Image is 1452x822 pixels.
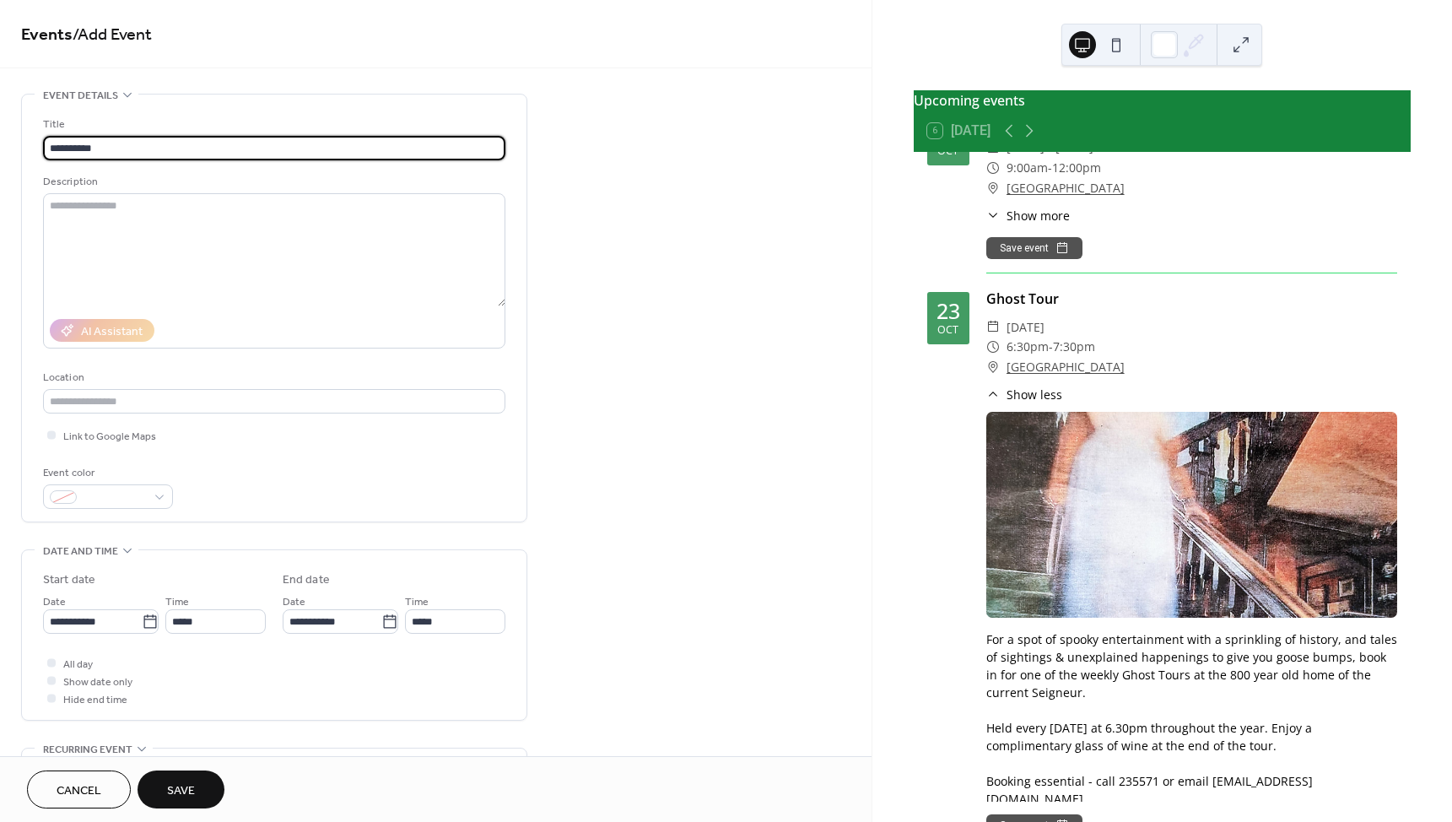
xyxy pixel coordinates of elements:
div: ​ [986,386,1000,403]
a: Events [21,19,73,51]
div: ​ [986,158,1000,178]
span: Date [283,593,305,611]
div: ​ [986,357,1000,377]
div: ​ [986,337,1000,357]
div: Oct [937,325,958,336]
div: ​ [986,317,1000,338]
div: End date [283,571,330,589]
div: Oct [937,146,958,157]
span: Show date only [63,673,132,691]
div: For a spot of spooky entertainment with a sprinkling of history, and tales of sightings & unexpla... [986,630,1397,808]
a: [GEOGRAPHIC_DATA] [1007,357,1125,377]
div: Event color [43,464,170,482]
div: Ghost Tour [986,289,1397,309]
div: ​ [986,178,1000,198]
span: 9:00am [1007,158,1048,178]
span: - [1049,337,1053,357]
div: Title [43,116,502,133]
div: Location [43,369,502,387]
div: Start date [43,571,95,589]
span: Recurring event [43,741,132,759]
span: Show more [1007,207,1070,224]
div: Description [43,173,502,191]
button: ​Show less [986,386,1062,403]
span: 7:30pm [1053,337,1095,357]
span: Time [165,593,189,611]
span: - [1048,158,1052,178]
div: Upcoming events [914,90,1411,111]
span: Hide end time [63,691,127,709]
span: / Add Event [73,19,152,51]
span: Show less [1007,386,1062,403]
button: Save [138,771,224,808]
span: Date and time [43,543,118,560]
span: Save [167,782,195,800]
button: Save event [986,237,1082,259]
span: Cancel [57,782,101,800]
span: 12:00pm [1052,158,1101,178]
button: Cancel [27,771,131,808]
span: Event details [43,87,118,105]
div: ​ [986,207,1000,224]
span: [DATE] [1007,317,1044,338]
span: Date [43,593,66,611]
span: All day [63,656,93,673]
button: ​Show more [986,207,1070,224]
span: Link to Google Maps [63,428,156,446]
a: [GEOGRAPHIC_DATA] [1007,178,1125,198]
div: 23 [937,300,960,322]
span: 6:30pm [1007,337,1049,357]
span: Time [405,593,429,611]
